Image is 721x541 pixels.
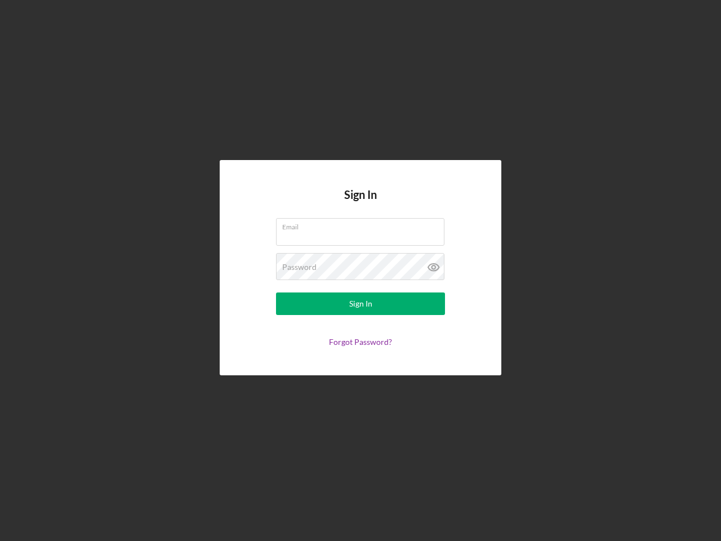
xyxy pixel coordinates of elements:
label: Email [282,219,444,231]
a: Forgot Password? [329,337,392,347]
h4: Sign In [344,188,377,218]
label: Password [282,263,317,272]
div: Sign In [349,292,372,315]
button: Sign In [276,292,445,315]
